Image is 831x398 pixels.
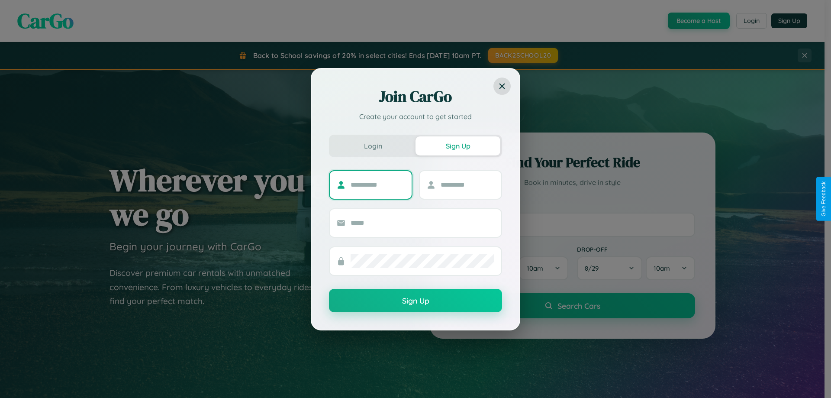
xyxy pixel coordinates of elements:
[329,289,502,312] button: Sign Up
[415,136,500,155] button: Sign Up
[329,86,502,107] h2: Join CarGo
[331,136,415,155] button: Login
[329,111,502,122] p: Create your account to get started
[821,181,827,217] div: Give Feedback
